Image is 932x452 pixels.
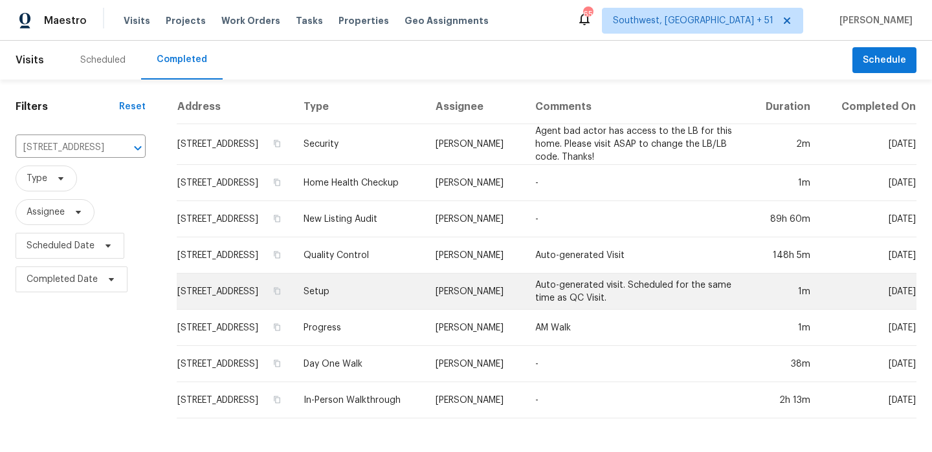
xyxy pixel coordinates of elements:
span: [PERSON_NAME] [834,14,913,27]
td: Auto-generated Visit [525,237,747,274]
span: Properties [338,14,389,27]
input: Search for an address... [16,138,109,158]
td: [STREET_ADDRESS] [177,346,293,382]
div: Reset [119,100,146,113]
td: [STREET_ADDRESS] [177,274,293,310]
td: [PERSON_NAME] [425,237,525,274]
td: - [525,346,747,382]
th: Address [177,90,293,124]
td: AM Walk [525,310,747,346]
td: Home Health Checkup [293,165,425,201]
td: [PERSON_NAME] [425,124,525,165]
td: 2h 13m [747,382,820,418]
th: Type [293,90,425,124]
button: Copy Address [271,358,283,369]
th: Duration [747,90,820,124]
td: [PERSON_NAME] [425,382,525,418]
td: Security [293,124,425,165]
td: [STREET_ADDRESS] [177,201,293,237]
button: Copy Address [271,213,283,224]
td: 1m [747,165,820,201]
span: Maestro [44,14,87,27]
td: 38m [747,346,820,382]
td: 2m [747,124,820,165]
td: Agent bad actor has access to the LB for this home. Please visit ASAP to change the LB/LB code. T... [525,124,747,165]
td: [STREET_ADDRESS] [177,310,293,346]
th: Assignee [425,90,525,124]
td: 89h 60m [747,201,820,237]
td: Day One Walk [293,346,425,382]
td: [DATE] [821,274,916,310]
button: Schedule [852,47,916,74]
td: Setup [293,274,425,310]
td: [PERSON_NAME] [425,165,525,201]
div: Scheduled [80,54,126,67]
span: Tasks [296,16,323,25]
td: [STREET_ADDRESS] [177,382,293,418]
td: [DATE] [821,165,916,201]
div: 655 [583,8,592,21]
td: [DATE] [821,201,916,237]
td: - [525,201,747,237]
span: Visits [124,14,150,27]
td: [STREET_ADDRESS] [177,124,293,165]
td: - [525,382,747,418]
td: [DATE] [821,346,916,382]
span: Completed Date [27,273,98,286]
button: Copy Address [271,394,283,405]
span: Work Orders [221,14,280,27]
button: Copy Address [271,138,283,149]
td: [STREET_ADDRESS] [177,165,293,201]
td: In-Person Walkthrough [293,382,425,418]
span: Schedule [863,52,906,69]
td: 1m [747,274,820,310]
span: Assignee [27,206,65,219]
td: Auto-generated visit. Scheduled for the same time as QC Visit. [525,274,747,310]
span: Visits [16,46,44,74]
td: [PERSON_NAME] [425,346,525,382]
td: [PERSON_NAME] [425,274,525,310]
button: Open [129,139,147,157]
td: [DATE] [821,382,916,418]
td: [DATE] [821,310,916,346]
td: Progress [293,310,425,346]
td: [PERSON_NAME] [425,310,525,346]
th: Comments [525,90,747,124]
h1: Filters [16,100,119,113]
button: Copy Address [271,285,283,297]
td: [DATE] [821,124,916,165]
span: Projects [166,14,206,27]
span: Type [27,172,47,185]
span: Scheduled Date [27,239,94,252]
button: Copy Address [271,321,283,333]
td: [DATE] [821,237,916,274]
td: 1m [747,310,820,346]
td: [PERSON_NAME] [425,201,525,237]
td: - [525,165,747,201]
span: Geo Assignments [405,14,489,27]
td: 148h 5m [747,237,820,274]
th: Completed On [821,90,916,124]
button: Copy Address [271,249,283,261]
div: Completed [157,53,207,66]
td: [STREET_ADDRESS] [177,237,293,274]
td: Quality Control [293,237,425,274]
td: New Listing Audit [293,201,425,237]
span: Southwest, [GEOGRAPHIC_DATA] + 51 [613,14,773,27]
button: Copy Address [271,177,283,188]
